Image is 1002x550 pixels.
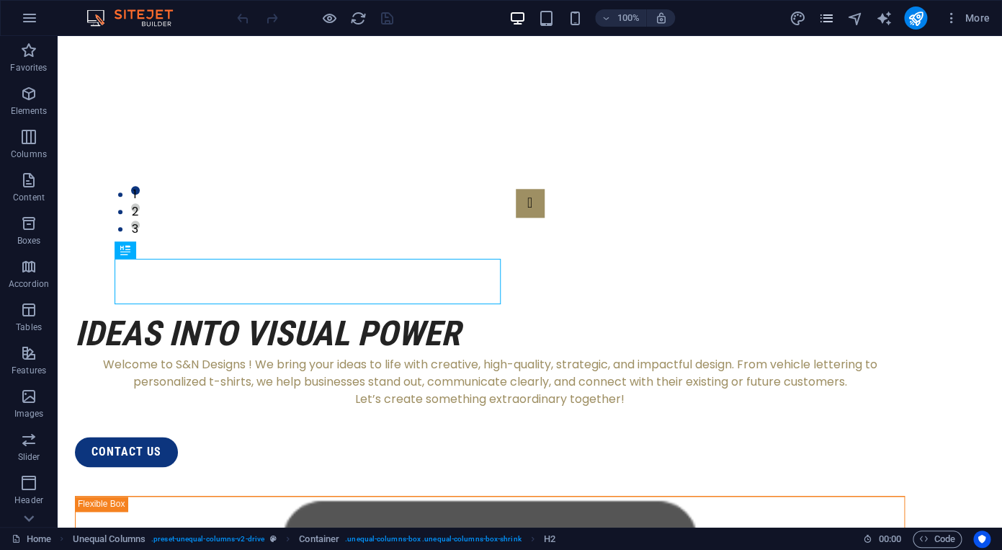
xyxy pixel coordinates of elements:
button: design [789,9,806,27]
p: Images [14,408,44,420]
button: Usercentrics [973,531,990,548]
button: More [939,6,996,30]
button: publish [904,6,927,30]
button: pages [818,9,835,27]
p: Tables [16,321,42,333]
i: On resize automatically adjust zoom level to fit chosen device. [654,12,667,25]
nav: breadcrumb [73,531,555,548]
p: Boxes [17,235,41,247]
button: reload [349,9,367,27]
p: Content [13,192,45,203]
button: 2 [73,167,82,176]
span: Click to select. Double-click to edit [299,531,339,548]
h6: Session time [863,531,901,548]
i: Reload page [350,10,367,27]
h6: 100% [617,9,640,27]
p: Features [12,365,46,376]
button: 100% [595,9,646,27]
p: Favorites [10,62,47,74]
button: text_generator [875,9,893,27]
p: Columns [11,148,47,160]
button: Code [913,531,962,548]
img: Editor Logo [83,9,191,27]
button: navigator [846,9,864,27]
p: Elements [11,105,48,117]
i: Pages (Ctrl+Alt+S) [818,10,834,27]
span: More [944,11,990,25]
i: This element is a customizable preset [270,535,277,543]
i: Design (Ctrl+Alt+Y) [789,10,805,27]
a: Click to cancel selection. Double-click to open Pages [12,531,51,548]
button: Click here to leave preview mode and continue editing [321,9,338,27]
span: : [888,533,890,544]
span: . preset-unequal-columns-v2-drive [151,531,264,548]
button: 3 [73,185,82,193]
span: . unequal-columns-box .unequal-columns-box-shrink [345,531,521,548]
span: Click to select. Double-click to edit [544,531,555,548]
p: Header [14,494,43,506]
span: 00 00 [878,531,900,548]
p: Accordion [9,278,49,290]
span: Click to select. Double-click to edit [73,531,146,548]
p: Slider [18,451,40,463]
span: Code [919,531,955,548]
button: 1 [73,150,82,159]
